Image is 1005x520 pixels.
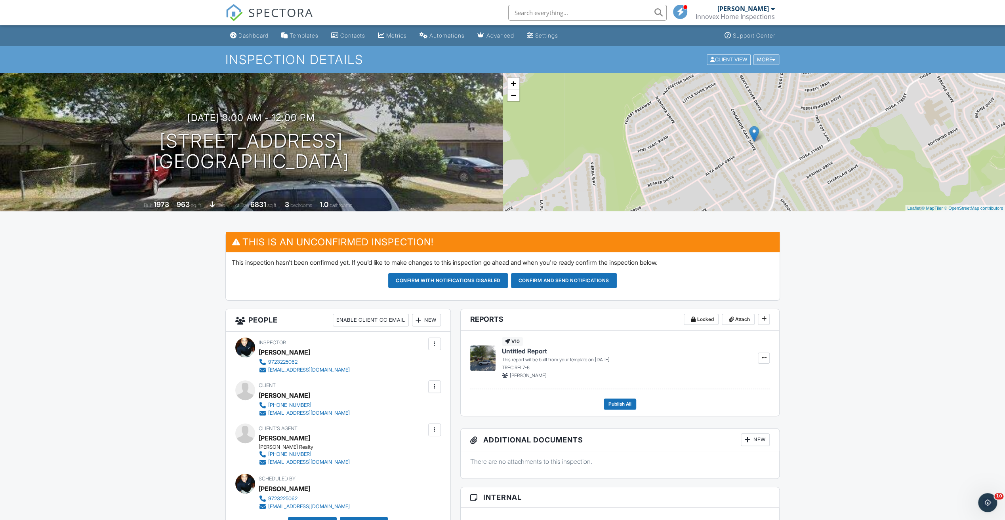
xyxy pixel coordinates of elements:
[259,444,356,450] div: [PERSON_NAME] Realty
[706,56,753,62] a: Client View
[524,28,561,43] a: Settings
[225,53,780,66] h1: Inspection Details
[905,205,1005,212] div: |
[741,433,770,446] div: New
[733,32,775,39] div: Support Center
[330,202,352,208] span: bathrooms
[226,309,450,332] h3: People
[753,54,779,65] div: More
[461,487,780,508] h3: Internal
[721,28,778,43] a: Support Center
[259,401,350,409] a: [PHONE_NUMBER]
[470,457,770,466] p: There are no attachments to this inspection.
[153,131,349,173] h1: [STREET_ADDRESS] [GEOGRAPHIC_DATA]
[268,367,350,373] div: [EMAIL_ADDRESS][DOMAIN_NAME]
[978,493,997,512] iframe: Intercom live chat
[144,202,153,208] span: Built
[388,273,508,288] button: Confirm with notifications disabled
[268,402,311,408] div: [PHONE_NUMBER]
[340,32,365,39] div: Contacts
[259,483,310,495] div: [PERSON_NAME]
[508,5,667,21] input: Search everything...
[268,495,297,502] div: 9723225062
[535,32,558,39] div: Settings
[268,459,350,465] div: [EMAIL_ADDRESS][DOMAIN_NAME]
[486,32,514,39] div: Advanced
[907,206,920,211] a: Leaflet
[268,359,297,365] div: 9723225062
[248,4,313,21] span: SPECTORA
[259,346,310,358] div: [PERSON_NAME]
[268,503,350,510] div: [EMAIL_ADDRESS][DOMAIN_NAME]
[227,28,272,43] a: Dashboard
[259,409,350,417] a: [EMAIL_ADDRESS][DOMAIN_NAME]
[320,200,328,209] div: 1.0
[259,382,276,388] span: Client
[268,451,311,457] div: [PHONE_NUMBER]
[707,54,751,65] div: Client View
[412,314,441,326] div: New
[290,32,318,39] div: Templates
[994,493,1003,499] span: 10
[386,32,407,39] div: Metrics
[177,200,190,209] div: 963
[268,410,350,416] div: [EMAIL_ADDRESS][DOMAIN_NAME]
[259,389,310,401] div: [PERSON_NAME]
[944,206,1003,211] a: © OpenStreetMap contributors
[267,202,277,208] span: sq.ft.
[696,13,775,21] div: Innovex Home Inspections
[507,78,519,89] a: Zoom in
[333,314,409,326] div: Enable Client CC Email
[259,358,350,366] a: 9723225062
[259,340,286,345] span: Inspector
[238,32,269,39] div: Dashboard
[225,4,243,21] img: The Best Home Inspection Software - Spectora
[461,429,780,451] h3: Additional Documents
[259,476,296,482] span: Scheduled By
[233,202,249,208] span: Lot Size
[375,28,410,43] a: Metrics
[259,425,297,431] span: Client's Agent
[250,200,266,209] div: 6831
[259,458,350,466] a: [EMAIL_ADDRESS][DOMAIN_NAME]
[717,5,769,13] div: [PERSON_NAME]
[259,495,350,503] a: 9723225062
[187,112,315,123] h3: [DATE] 9:00 am - 12:00 pm
[285,200,289,209] div: 3
[259,366,350,374] a: [EMAIL_ADDRESS][DOMAIN_NAME]
[429,32,465,39] div: Automations
[154,200,169,209] div: 1973
[507,89,519,101] a: Zoom out
[191,202,202,208] span: sq. ft.
[225,11,313,27] a: SPECTORA
[511,273,617,288] button: Confirm and send notifications
[474,28,517,43] a: Advanced
[226,232,780,252] h3: This is an Unconfirmed Inspection!
[328,28,368,43] a: Contacts
[259,450,350,458] a: [PHONE_NUMBER]
[921,206,943,211] a: © MapTiler
[416,28,468,43] a: Automations (Basic)
[259,432,310,444] a: [PERSON_NAME]
[216,202,225,208] span: slab
[232,258,774,267] p: This inspection hasn't been confirmed yet. If you'd like to make changes to this inspection go ah...
[290,202,312,208] span: bedrooms
[259,503,350,511] a: [EMAIL_ADDRESS][DOMAIN_NAME]
[278,28,322,43] a: Templates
